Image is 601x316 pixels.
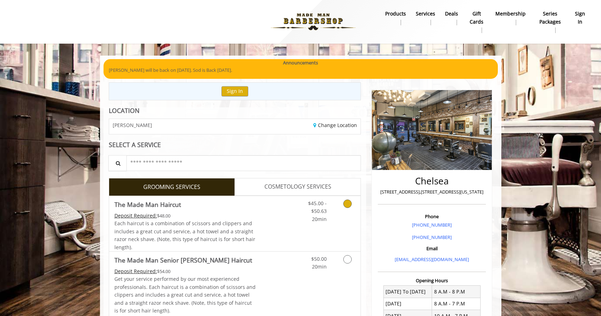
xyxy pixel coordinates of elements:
[108,155,127,171] button: Service Search
[380,214,484,219] h3: Phone
[113,122,152,128] span: [PERSON_NAME]
[432,298,481,310] td: 8 A.M - 7 P.M
[265,2,362,41] img: Made Man Barbershop logo
[575,10,586,26] b: sign in
[313,122,357,128] a: Change Location
[114,267,256,275] div: $54.00
[221,86,248,96] button: Sign In
[490,9,531,27] a: MembershipMembership
[114,220,255,250] span: Each haircut is a combination of scissors and clippers and includes a great cut and service, a ho...
[283,59,318,67] b: Announcements
[468,10,486,26] b: gift cards
[412,222,452,228] a: [PHONE_NUMBER]
[380,9,411,27] a: Productsproducts
[440,9,463,27] a: DealsDeals
[395,256,469,263] a: [EMAIL_ADDRESS][DOMAIN_NAME]
[570,9,591,27] a: sign insign in
[383,286,432,298] td: [DATE] To [DATE]
[445,10,458,18] b: Deals
[143,183,200,192] span: GROOMING SERVICES
[308,200,327,214] span: $45.00 - $50.63
[114,212,157,219] span: This service needs some Advance to be paid before we block your appointment
[312,216,327,222] span: 20min
[385,10,406,18] b: products
[416,10,435,18] b: Services
[463,9,490,35] a: Gift cardsgift cards
[432,286,481,298] td: 8 A.M - 8 P.M
[380,176,484,186] h2: Chelsea
[114,275,256,315] p: Get your service performed by our most experienced professionals. Each haircut is a combination o...
[109,106,139,115] b: LOCATION
[378,278,486,283] h3: Opening Hours
[531,9,569,35] a: Series packagesSeries packages
[311,255,327,262] span: $50.00
[383,298,432,310] td: [DATE]
[114,212,256,220] div: $48.00
[312,263,327,270] span: 20min
[380,246,484,251] h3: Email
[495,10,526,18] b: Membership
[380,188,484,196] p: [STREET_ADDRESS],[STREET_ADDRESS][US_STATE]
[109,67,493,74] p: [PERSON_NAME] will be back on [DATE]. Sod is Back [DATE].
[264,182,331,191] span: COSMETOLOGY SERVICES
[411,9,440,27] a: ServicesServices
[114,200,181,209] b: The Made Man Haircut
[109,141,361,148] div: SELECT A SERVICE
[114,255,252,265] b: The Made Man Senior [PERSON_NAME] Haircut
[412,234,452,240] a: [PHONE_NUMBER]
[114,268,157,274] span: This service needs some Advance to be paid before we block your appointment
[536,10,564,26] b: Series packages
